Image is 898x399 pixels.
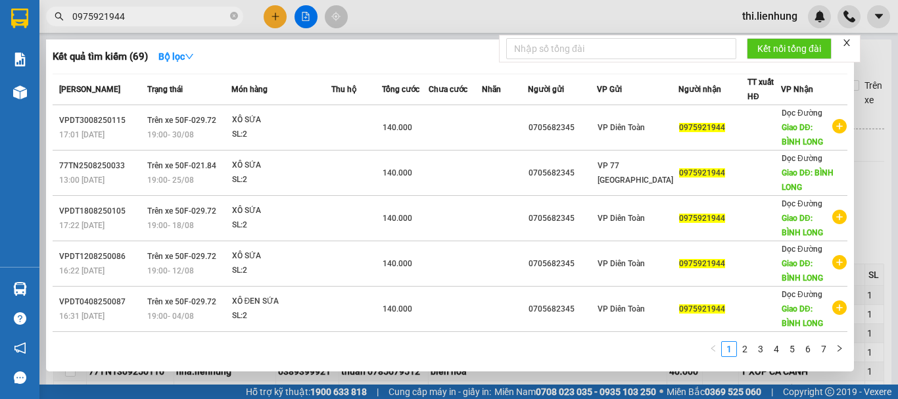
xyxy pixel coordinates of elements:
span: Giao DĐ: BÌNH LONG [782,259,823,283]
span: 140.000 [383,304,412,314]
input: Nhập số tổng đài [506,38,736,59]
span: plus-circle [832,119,847,133]
a: 1 [722,342,736,356]
div: 0705682345 [529,212,596,225]
div: VPDT1808250105 [59,204,143,218]
li: 3 [753,341,768,357]
span: Trên xe 50F-029.72 [147,297,216,306]
span: 140.000 [383,168,412,177]
span: message [14,371,26,384]
span: Người gửi [528,85,564,94]
button: left [705,341,721,357]
span: plus-circle [832,300,847,315]
div: 0705682345 [529,257,596,271]
span: 16:22 [DATE] [59,266,105,275]
div: SL: 2 [232,218,331,233]
div: VPDT3008250115 [59,114,143,128]
div: XÔ SỨA [232,249,331,264]
span: question-circle [14,312,26,325]
span: VP Diên Toàn [598,259,645,268]
span: Giao DĐ: BÌNH LONG [782,123,823,147]
span: VP Diên Toàn [598,123,645,132]
span: search [55,12,64,21]
span: 19:00 - 25/08 [147,176,194,185]
span: close-circle [230,11,238,23]
h3: Kết quả tìm kiếm ( 69 ) [53,50,148,64]
span: down [185,52,194,61]
span: TT xuất HĐ [747,78,774,101]
span: plus-circle [832,255,847,270]
span: Tổng cước [382,85,419,94]
span: 19:00 - 12/08 [147,266,194,275]
a: 3 [753,342,768,356]
span: Dọc Đường [782,154,822,163]
img: logo-vxr [11,9,28,28]
span: 19:00 - 18/08 [147,221,194,230]
strong: Bộ lọc [158,51,194,62]
a: 6 [801,342,815,356]
li: 2 [737,341,753,357]
span: Giao DĐ: BÌNH LONG [782,168,834,192]
a: 2 [738,342,752,356]
div: XÔ ĐEN SỨA [232,294,331,309]
span: VP Gửi [597,85,622,94]
span: 140.000 [383,214,412,223]
div: SL: 2 [232,173,331,187]
span: Trên xe 50F-029.72 [147,116,216,125]
span: [PERSON_NAME] [59,85,120,94]
span: Giao DĐ: BÌNH LONG [782,304,823,328]
span: Dọc Đường [782,108,822,118]
span: 140.000 [383,123,412,132]
div: 77TN2508250033 [59,159,143,173]
span: 0975921944 [679,304,725,314]
span: right [836,344,843,352]
li: Previous Page [705,341,721,357]
span: 0975921944 [679,214,725,223]
span: 0975921944 [679,168,725,177]
span: close-circle [230,12,238,20]
span: Dọc Đường [782,245,822,254]
span: 140.000 [383,259,412,268]
div: XÔ SỨA [232,158,331,173]
input: Tìm tên, số ĐT hoặc mã đơn [72,9,227,24]
span: Kết nối tổng đài [757,41,821,56]
span: 17:01 [DATE] [59,130,105,139]
div: VPDT0408250087 [59,295,143,309]
span: Trên xe 50F-029.72 [147,252,216,261]
span: Chưa cước [429,85,467,94]
span: notification [14,342,26,354]
span: 0975921944 [679,123,725,132]
li: 5 [784,341,800,357]
span: 19:00 - 04/08 [147,312,194,321]
span: plus-circle [832,210,847,224]
li: 4 [768,341,784,357]
span: VP 77 [GEOGRAPHIC_DATA] [598,161,673,185]
span: VP Diên Toàn [598,214,645,223]
div: SL: 2 [232,309,331,323]
div: XÔ SỨA [232,113,331,128]
div: XÔ SỨA [232,204,331,218]
span: Trạng thái [147,85,183,94]
span: left [709,344,717,352]
a: 5 [785,342,799,356]
span: Thu hộ [331,85,356,94]
li: 1 [721,341,737,357]
span: VP Nhận [781,85,813,94]
img: solution-icon [13,53,27,66]
span: Trên xe 50F-029.72 [147,206,216,216]
button: Kết nối tổng đài [747,38,832,59]
span: Trên xe 50F-021.84 [147,161,216,170]
span: Dọc Đường [782,199,822,208]
span: VP Diên Toàn [598,304,645,314]
li: 6 [800,341,816,357]
li: Next Page [832,341,847,357]
img: warehouse-icon [13,85,27,99]
li: 7 [816,341,832,357]
span: 13:00 [DATE] [59,176,105,185]
button: right [832,341,847,357]
span: close [842,38,851,47]
span: Người nhận [678,85,721,94]
div: 0705682345 [529,166,596,180]
span: 19:00 - 30/08 [147,130,194,139]
span: Nhãn [482,85,501,94]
